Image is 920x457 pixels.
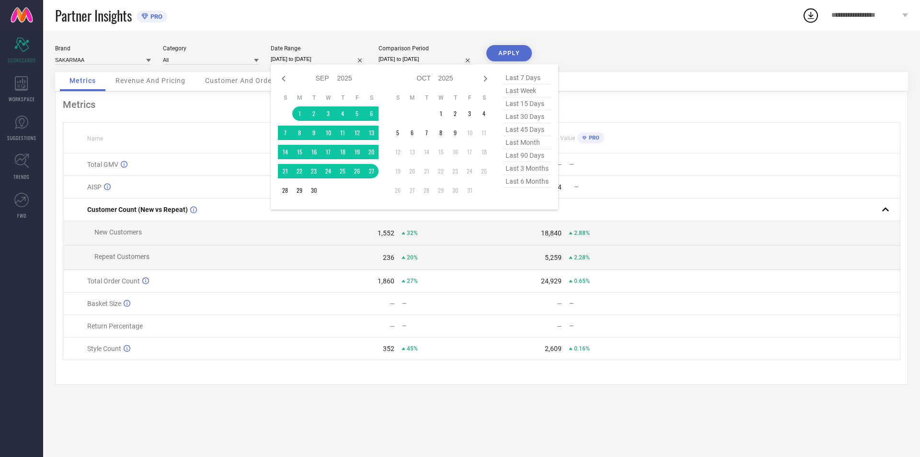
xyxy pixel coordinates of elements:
span: Partner Insights [55,6,132,25]
div: — [390,322,395,330]
td: Wed Sep 24 2025 [321,164,335,178]
div: — [557,300,562,307]
th: Tuesday [419,94,434,102]
td: Fri Oct 31 2025 [462,183,477,198]
div: 24,929 [541,277,562,285]
span: last 15 days [503,97,551,110]
span: last 45 days [503,123,551,136]
td: Thu Oct 02 2025 [448,106,462,121]
span: Customer Count (New vs Repeat) [87,206,188,213]
td: Mon Oct 27 2025 [405,183,419,198]
span: SUGGESTIONS [7,134,36,141]
td: Wed Oct 22 2025 [434,164,448,178]
div: 236 [383,254,394,261]
div: Previous month [278,73,289,84]
span: 32% [407,230,418,236]
td: Sat Oct 11 2025 [477,126,491,140]
span: Metrics [69,77,96,84]
td: Sat Sep 13 2025 [364,126,379,140]
td: Fri Sep 19 2025 [350,145,364,159]
div: 1,860 [378,277,394,285]
td: Mon Sep 29 2025 [292,183,307,198]
td: Tue Sep 16 2025 [307,145,321,159]
div: 5,259 [545,254,562,261]
td: Sat Oct 04 2025 [477,106,491,121]
div: 18,840 [541,229,562,237]
td: Sun Oct 12 2025 [391,145,405,159]
div: Brand [55,45,151,52]
th: Thursday [335,94,350,102]
div: — [402,323,481,329]
td: Mon Oct 20 2025 [405,164,419,178]
td: Sun Sep 21 2025 [278,164,292,178]
span: WORKSPACE [9,95,35,103]
td: Fri Oct 10 2025 [462,126,477,140]
div: 2,609 [545,345,562,352]
div: Category [163,45,259,52]
span: Customer And Orders [205,77,278,84]
span: last 6 months [503,175,551,188]
div: — [557,322,562,330]
td: Wed Oct 01 2025 [434,106,448,121]
span: last 30 days [503,110,551,123]
th: Wednesday [321,94,335,102]
th: Wednesday [434,94,448,102]
td: Fri Sep 12 2025 [350,126,364,140]
td: Thu Oct 09 2025 [448,126,462,140]
td: Fri Oct 24 2025 [462,164,477,178]
td: Sat Sep 27 2025 [364,164,379,178]
th: Saturday [477,94,491,102]
td: Wed Sep 10 2025 [321,126,335,140]
span: Return Percentage [87,322,143,330]
span: PRO [148,13,162,20]
td: Sun Oct 26 2025 [391,183,405,198]
td: Thu Oct 16 2025 [448,145,462,159]
td: Mon Oct 06 2025 [405,126,419,140]
span: last month [503,136,551,149]
td: Wed Oct 08 2025 [434,126,448,140]
td: Wed Oct 15 2025 [434,145,448,159]
span: 20% [407,254,418,261]
td: Sat Oct 18 2025 [477,145,491,159]
td: Sat Sep 06 2025 [364,106,379,121]
div: — [569,323,648,329]
div: Open download list [802,7,819,24]
th: Friday [462,94,477,102]
td: Wed Sep 17 2025 [321,145,335,159]
span: Total GMV [87,161,118,168]
th: Friday [350,94,364,102]
td: Tue Sep 09 2025 [307,126,321,140]
span: FWD [17,212,26,219]
div: — [557,161,562,168]
span: SCORECARDS [8,57,36,64]
span: 0.16% [574,345,590,352]
span: last 3 months [503,162,551,175]
span: — [574,184,578,190]
th: Saturday [364,94,379,102]
td: Fri Sep 26 2025 [350,164,364,178]
th: Monday [292,94,307,102]
div: — [569,300,648,307]
div: 352 [383,345,394,352]
input: Select comparison period [379,54,474,64]
span: Style Count [87,345,121,352]
span: Revenue And Pricing [115,77,185,84]
td: Sun Sep 14 2025 [278,145,292,159]
td: Tue Sep 30 2025 [307,183,321,198]
td: Tue Oct 14 2025 [419,145,434,159]
td: Thu Sep 25 2025 [335,164,350,178]
td: Thu Sep 18 2025 [335,145,350,159]
th: Monday [405,94,419,102]
th: Tuesday [307,94,321,102]
span: last 90 days [503,149,551,162]
div: — [569,161,648,168]
td: Tue Sep 02 2025 [307,106,321,121]
div: 1,552 [378,229,394,237]
input: Select date range [271,54,367,64]
th: Sunday [391,94,405,102]
td: Fri Oct 03 2025 [462,106,477,121]
td: Mon Sep 08 2025 [292,126,307,140]
button: APPLY [486,45,532,61]
td: Wed Oct 29 2025 [434,183,448,198]
span: PRO [586,135,599,141]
